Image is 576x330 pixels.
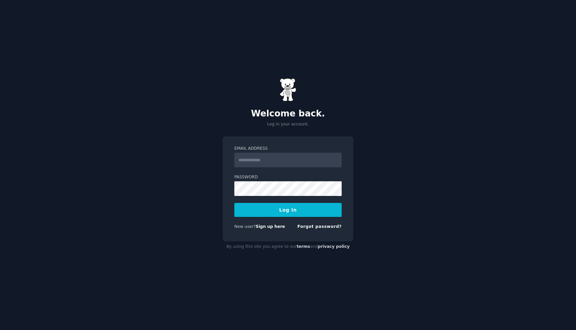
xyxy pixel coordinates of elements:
[234,224,256,229] span: New user?
[234,174,342,180] label: Password
[223,108,353,119] h2: Welcome back.
[234,203,342,217] button: Log In
[223,121,353,127] p: Log in your account.
[318,244,350,249] a: privacy policy
[234,146,342,152] label: Email Address
[297,244,310,249] a: terms
[297,224,342,229] a: Forgot password?
[280,78,296,101] img: Gummy Bear
[223,242,353,252] div: By using this site you agree to our and
[256,224,285,229] a: Sign up here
